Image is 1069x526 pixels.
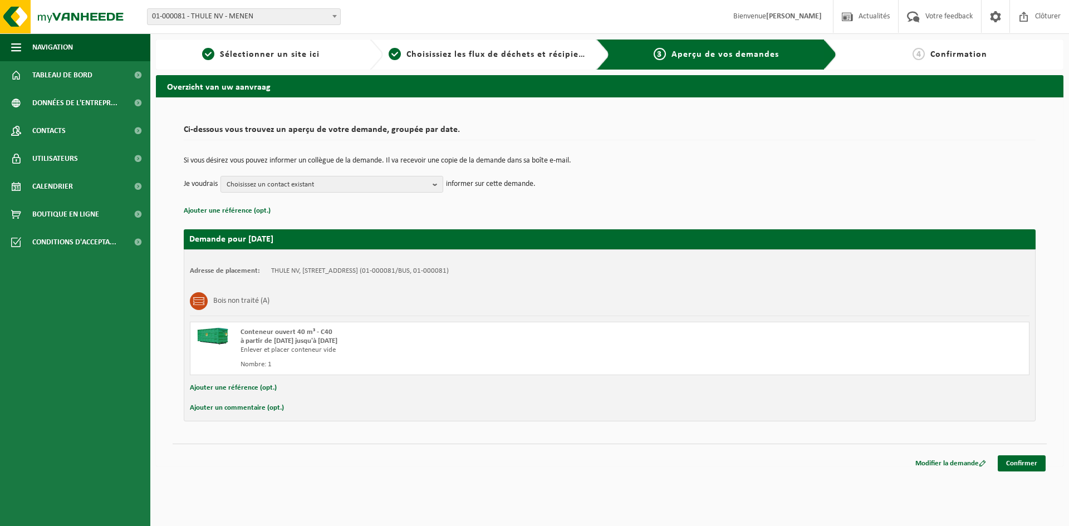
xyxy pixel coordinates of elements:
[213,292,269,310] h3: Bois non traité (A)
[220,50,320,59] span: Sélectionner un site ici
[190,401,284,415] button: Ajouter un commentaire (opt.)
[147,8,341,25] span: 01-000081 - THULE NV - MENEN
[190,267,260,274] strong: Adresse de placement:
[241,328,332,336] span: Conteneur ouvert 40 m³ - C40
[913,48,925,60] span: 4
[220,176,443,193] button: Choisissez un contact existant
[389,48,588,61] a: 2Choisissiez les flux de déchets et récipients
[446,176,536,193] p: informer sur cette demande.
[271,267,449,276] td: THULE NV, [STREET_ADDRESS] (01-000081/BUS, 01-000081)
[32,61,92,89] span: Tableau de bord
[190,381,277,395] button: Ajouter une référence (opt.)
[32,33,73,61] span: Navigation
[930,50,987,59] span: Confirmation
[32,89,117,117] span: Données de l'entrepr...
[241,337,337,345] strong: à partir de [DATE] jusqu'à [DATE]
[389,48,401,60] span: 2
[184,176,218,193] p: Je voudrais
[998,455,1046,471] a: Confirmer
[196,328,229,345] img: HK-XC-40-GN-00.png
[406,50,592,59] span: Choisissiez les flux de déchets et récipients
[161,48,361,61] a: 1Sélectionner un site ici
[32,228,116,256] span: Conditions d'accepta...
[671,50,779,59] span: Aperçu de vos demandes
[148,9,340,24] span: 01-000081 - THULE NV - MENEN
[241,346,654,355] div: Enlever et placer conteneur vide
[6,502,186,526] iframe: chat widget
[32,117,66,145] span: Contacts
[184,125,1036,140] h2: Ci-dessous vous trouvez un aperçu de votre demande, groupée par date.
[907,455,994,471] a: Modifier la demande
[654,48,666,60] span: 3
[184,157,1036,165] p: Si vous désirez vous pouvez informer un collègue de la demande. Il va recevoir une copie de la de...
[156,75,1063,97] h2: Overzicht van uw aanvraag
[184,204,271,218] button: Ajouter une référence (opt.)
[189,235,273,244] strong: Demande pour [DATE]
[32,200,99,228] span: Boutique en ligne
[241,360,654,369] div: Nombre: 1
[766,12,822,21] strong: [PERSON_NAME]
[202,48,214,60] span: 1
[32,173,73,200] span: Calendrier
[227,176,428,193] span: Choisissez un contact existant
[32,145,78,173] span: Utilisateurs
